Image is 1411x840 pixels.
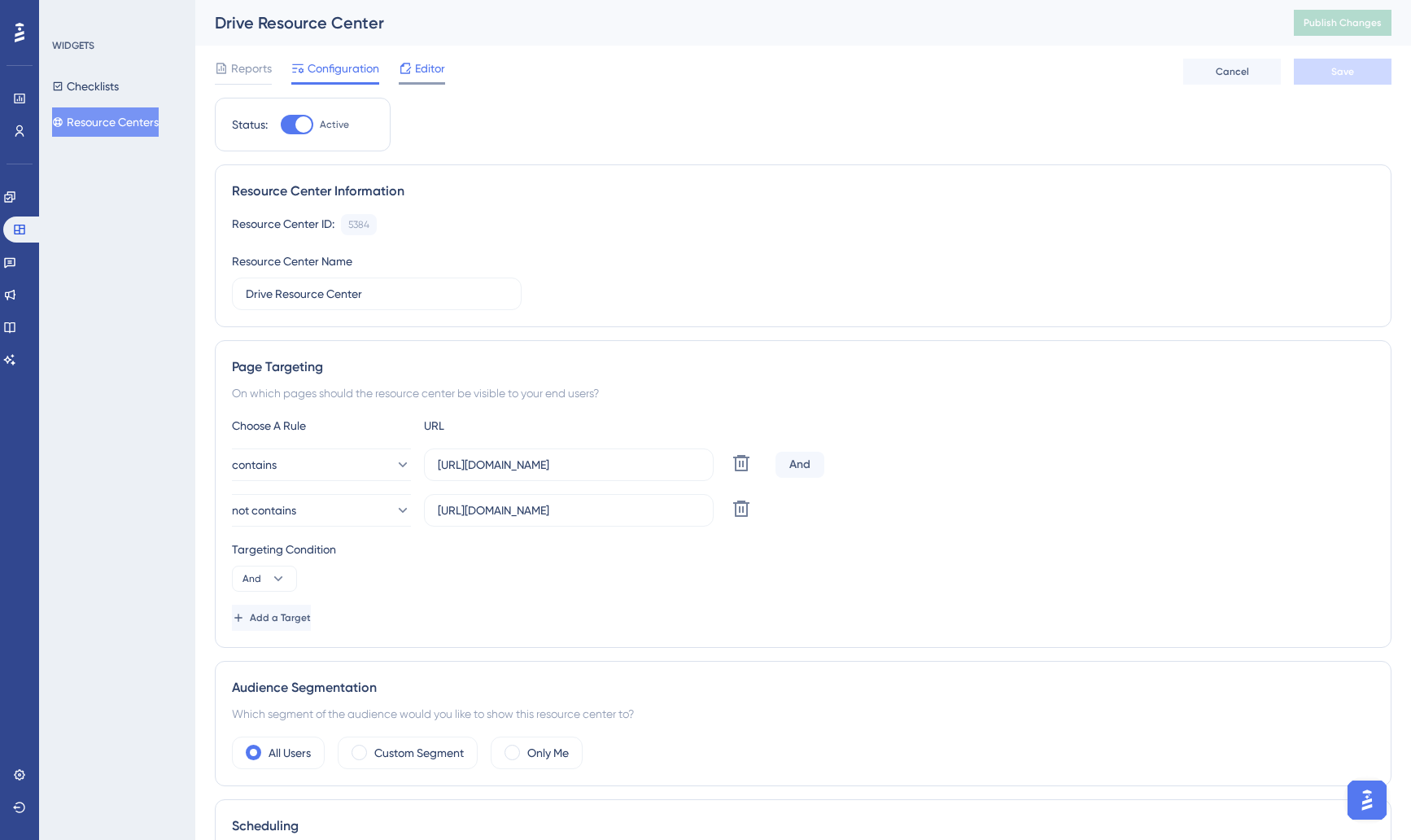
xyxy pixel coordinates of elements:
[775,452,824,478] div: And
[232,678,1374,698] div: Audience Segmentation
[374,743,464,763] label: Custom Segment
[269,743,311,763] label: All Users
[232,494,411,527] button: not contains
[215,11,1253,34] div: Drive Resource Center
[438,501,700,519] input: yourwebsite.com/path
[232,816,1374,836] div: Scheduling
[52,39,94,52] div: WIDGETS
[232,182,1374,201] div: Resource Center Information
[1304,16,1382,29] span: Publish Changes
[232,214,334,235] div: Resource Center ID:
[232,501,296,520] span: not contains
[246,285,508,303] input: Type your Resource Center name
[232,416,411,435] div: Choose A Rule
[232,357,1374,377] div: Page Targeting
[242,572,261,585] span: And
[232,115,268,134] div: Status:
[1294,10,1391,36] button: Publish Changes
[424,416,603,435] div: URL
[308,59,379,78] span: Configuration
[52,107,159,137] button: Resource Centers
[232,540,1374,559] div: Targeting Condition
[250,611,311,624] span: Add a Target
[232,448,411,481] button: contains
[231,59,272,78] span: Reports
[232,383,1374,403] div: On which pages should the resource center be visible to your end users?
[52,72,119,101] button: Checklists
[1331,65,1354,78] span: Save
[232,566,297,592] button: And
[232,455,277,475] span: contains
[438,456,700,474] input: yourwebsite.com/path
[1216,65,1249,78] span: Cancel
[232,252,352,271] div: Resource Center Name
[320,118,349,131] span: Active
[1183,59,1281,85] button: Cancel
[1294,59,1391,85] button: Save
[348,218,369,231] div: 5384
[232,704,1374,724] div: Which segment of the audience would you like to show this resource center to?
[1343,776,1391,825] iframe: UserGuiding AI Assistant Launcher
[527,743,569,763] label: Only Me
[232,605,311,631] button: Add a Target
[415,59,445,78] span: Editor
